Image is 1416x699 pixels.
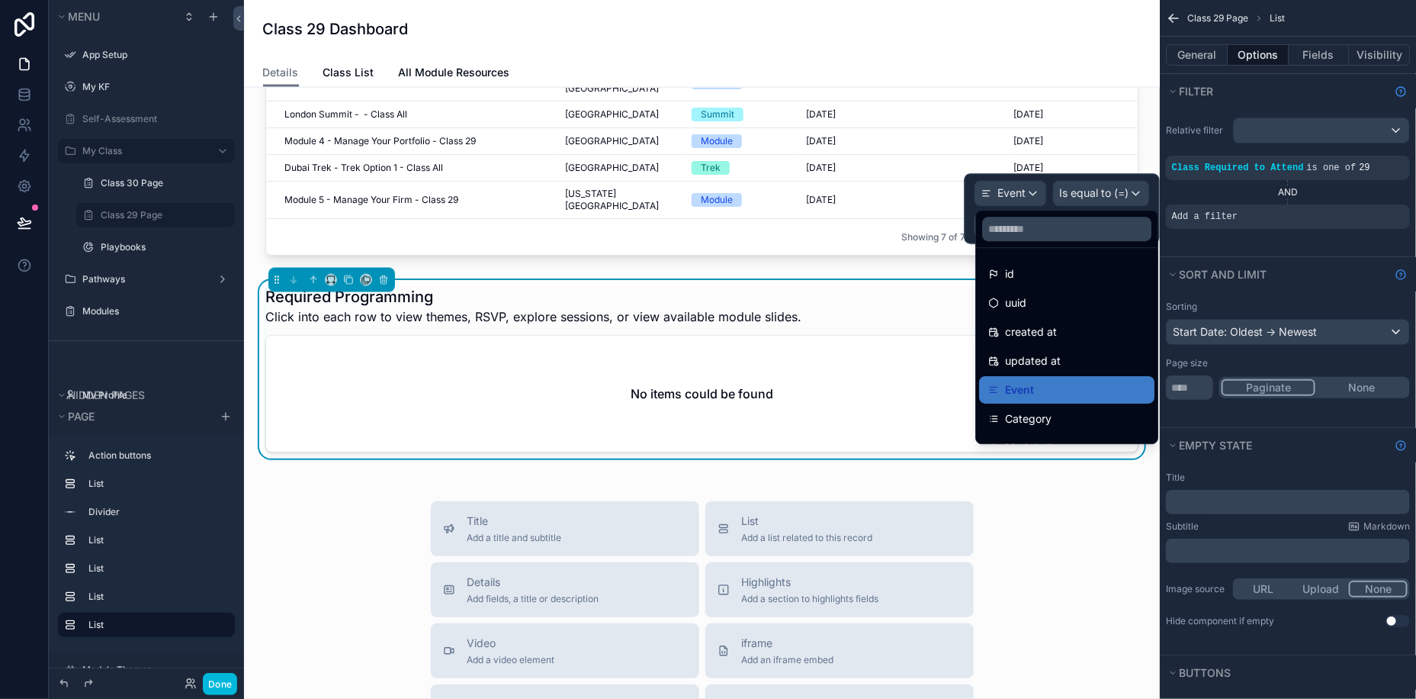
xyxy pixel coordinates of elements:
span: Sort And Limit [1179,268,1267,281]
button: Upload [1292,581,1350,598]
span: 29 [1360,163,1370,173]
a: Class List [323,59,374,89]
button: General [1166,44,1228,66]
button: None [1315,379,1408,396]
button: Start Date: Oldest -> Newest [1166,319,1410,345]
label: List [88,562,223,575]
label: Page size [1166,357,1208,369]
div: scrollable content [1166,539,1410,563]
span: Menu [68,10,100,23]
span: Details [263,65,299,80]
button: TitleAdd a title and subtitle [431,501,699,556]
button: Hidden pages [55,385,229,406]
button: Visibility [1349,44,1410,66]
label: App Setup [82,49,226,61]
span: Filter [1179,85,1213,98]
span: Add a list related to this record [742,532,873,544]
span: Details [467,575,599,590]
span: List [1270,12,1285,24]
button: DetailsAdd fields, a title or description [431,562,699,617]
a: All Module Resources [399,59,510,89]
span: Class 29 Page [1187,12,1248,24]
svg: Show help information [1395,85,1407,98]
span: Add an iframe embed [742,654,834,666]
span: Add a title and subtitle [467,532,562,544]
label: List [88,619,223,631]
h1: Required Programming [265,286,801,308]
label: List [88,534,223,546]
label: Pathways [82,273,204,285]
span: Highlights [742,575,879,590]
span: Video [467,636,555,651]
button: Sort And Limit [1166,264,1389,285]
div: scrollable content [49,436,244,652]
span: List [742,514,873,529]
span: Title [467,514,562,529]
h1: Class 29 Dashboard [263,18,409,40]
span: uuid [1005,294,1026,312]
label: Playbooks [101,241,226,253]
span: Class Required to Attend [1172,163,1304,173]
label: List [88,478,223,490]
button: Fields [1289,44,1350,66]
span: Showing 7 of 7 results [901,231,997,243]
button: None [1349,581,1408,598]
button: Done [203,673,237,695]
label: Action buttons [88,449,223,462]
span: Add a filter [1172,211,1238,223]
label: Sorting [1166,301,1197,313]
button: ListAdd a list related to this record [705,501,974,556]
button: Empty state [1166,435,1389,456]
label: Self-Assessment [82,113,226,125]
button: Paginate [1222,379,1315,396]
button: HighlightsAdd a section to highlights fields [705,562,974,617]
div: scrollable content [1166,490,1410,514]
button: Options [1228,44,1289,66]
span: id [1005,265,1014,283]
span: Module # [1005,439,1052,457]
label: Relative filter [1166,124,1227,137]
svg: Show help information [1395,269,1407,281]
label: My Profile [82,389,226,401]
a: Markdown [1348,520,1410,533]
span: created at [1005,323,1057,341]
span: Category [1005,410,1052,428]
div: Hide component if empty [1166,615,1274,627]
span: Class List [323,65,374,80]
button: Filter [1166,81,1389,102]
span: All Module Resources [399,65,510,80]
span: is one of [1307,163,1357,173]
button: Menu [55,6,174,27]
button: Page [55,406,210,427]
h2: No items could be found [631,385,773,403]
label: Image source [1166,583,1227,595]
label: Modules [82,305,226,317]
label: My KF [82,81,226,93]
a: My Class [82,145,204,157]
button: URL [1235,581,1292,598]
label: Title [1166,472,1185,484]
span: Event [1005,381,1034,399]
span: Add a section to highlights fields [742,593,879,605]
span: updated at [1005,352,1061,370]
span: Click into each row to view themes, RSVP, explore sessions, or view available module slides. [265,308,801,326]
span: Markdown [1363,520,1410,533]
button: iframeAdd an iframe embed [705,623,974,678]
label: List [88,591,223,603]
a: Class 30 Page [101,177,226,189]
span: Empty state [1179,439,1252,452]
a: Details [263,59,299,88]
label: Subtitle [1166,520,1199,533]
label: Class 29 Page [101,209,226,221]
svg: Show help information [1395,440,1407,452]
span: Add a video element [467,654,555,666]
div: AND [1166,186,1410,198]
span: Add fields, a title or description [467,593,599,605]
